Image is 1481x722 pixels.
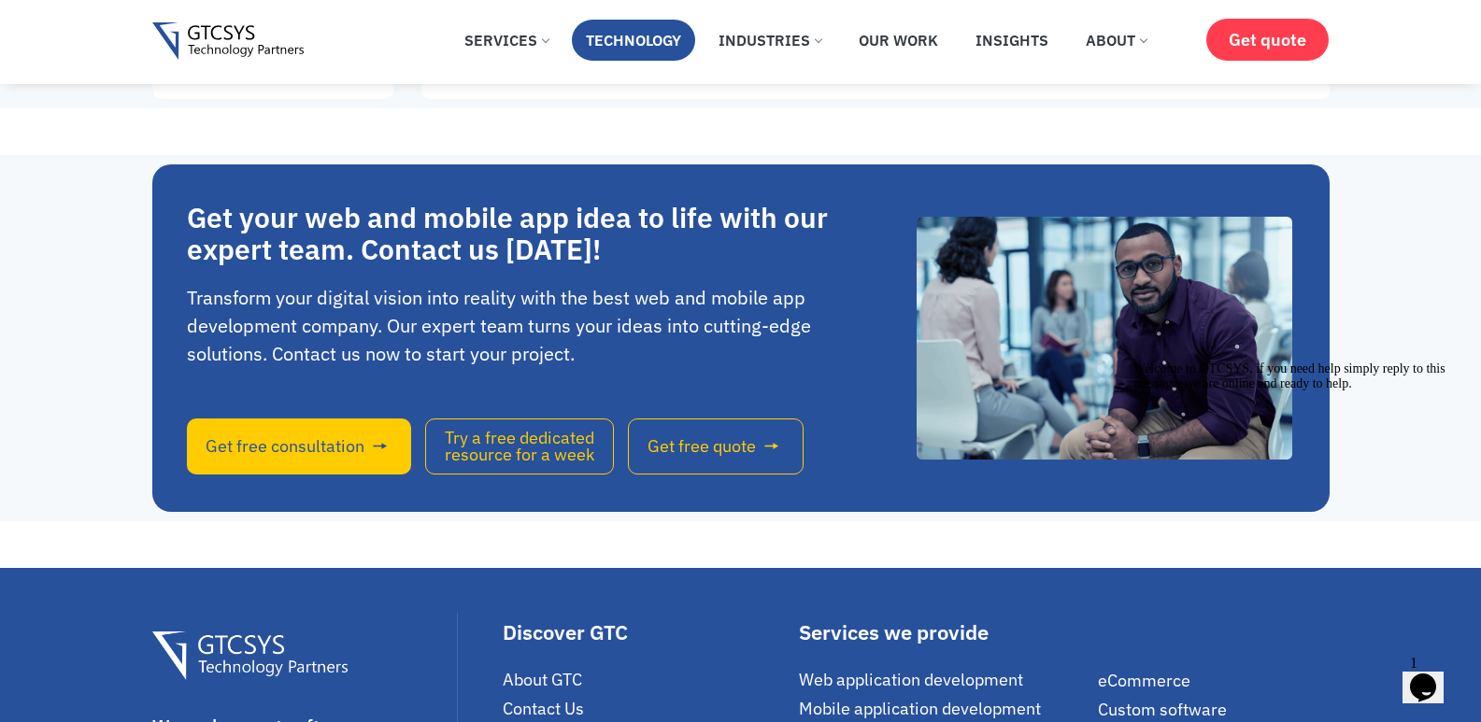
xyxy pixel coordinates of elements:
a: Insights [961,20,1062,61]
a: Mobile application development [799,698,1089,719]
img: gtcsys-team-cta [917,217,1291,460]
img: Gtcsys Footer Logo [152,631,348,681]
div: Welcome to GTCSYS, if you need help simply reply to this message, we are online and ready to help. [7,7,344,37]
a: Services [450,20,562,61]
span: eCommerce [1098,670,1190,691]
span: About GTC [503,669,582,690]
div: Services we provide [799,622,1089,643]
img: Gtcsys logo [152,22,305,61]
iframe: chat widget [1403,647,1462,703]
a: Web application development [799,669,1089,690]
a: Get quote [1206,19,1329,61]
a: Get free consultation [187,418,411,474]
a: Industries [705,20,835,61]
span: Get free quote [648,438,756,455]
span: Mobile application development [799,698,1041,719]
span: Contact Us [503,698,584,719]
span: Web application development [799,669,1023,690]
div: Discover GTC [503,622,790,643]
a: Our Work [845,20,952,61]
span: Transform your digital vision into reality with the best web and mobile app development company. ... [187,285,811,366]
a: Technology [572,20,695,61]
a: eCommerce [1098,670,1330,691]
a: About [1072,20,1161,61]
p: Get your web and mobile app idea to life with our expert team. Contact us [DATE]! [187,202,862,265]
a: Contact Us [503,698,790,719]
iframe: chat widget [1126,354,1462,638]
span: Get free consultation [206,438,364,455]
span: Try a free dedicated resource for a week [445,430,594,463]
a: Try a free dedicatedresource for a week [425,418,614,474]
a: About GTC [503,669,790,690]
span: Welcome to GTCSYS, if you need help simply reply to this message, we are online and ready to help. [7,7,320,36]
span: Get quote [1229,30,1306,50]
a: Get free quote [628,418,804,474]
